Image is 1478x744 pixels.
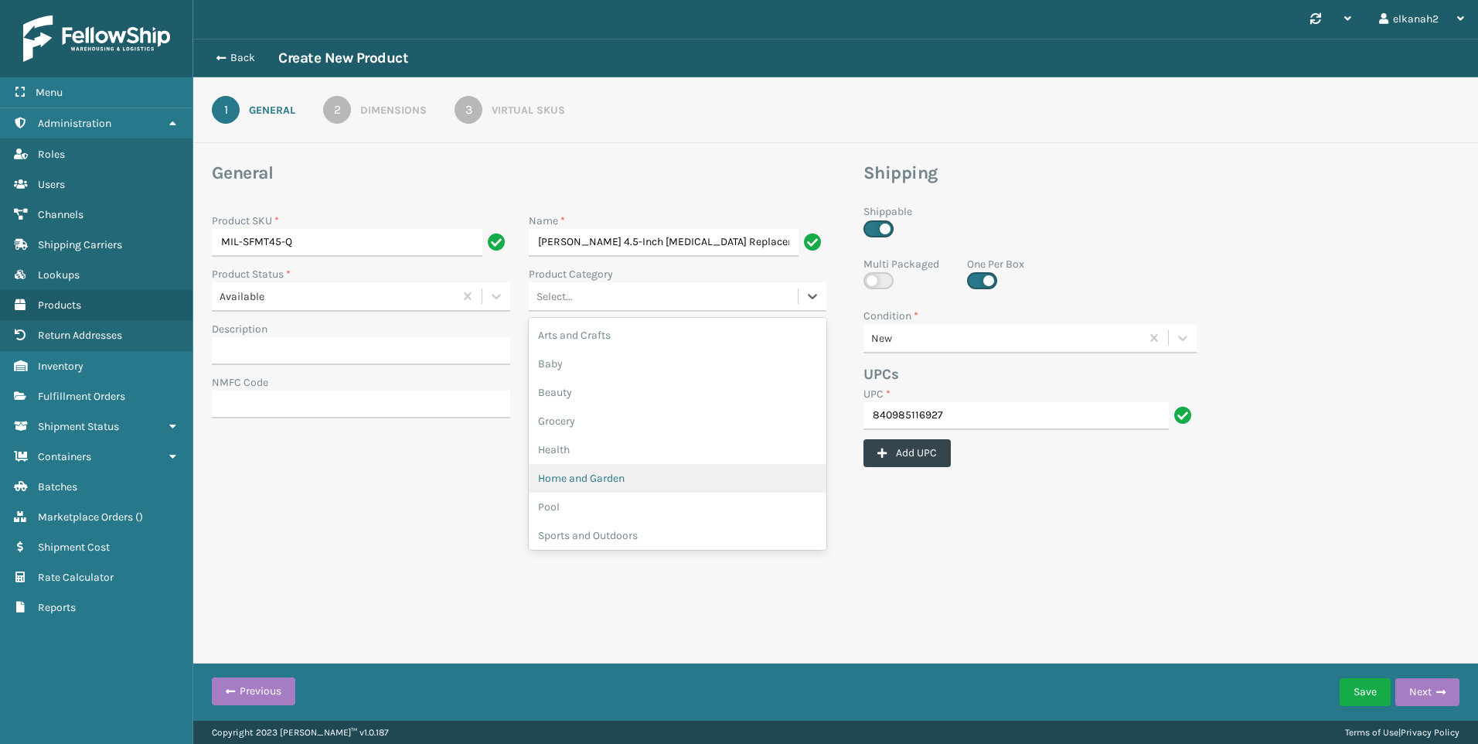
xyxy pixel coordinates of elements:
button: Next [1395,678,1459,706]
span: Fulfillment Orders [38,390,125,403]
button: Add UPC [863,439,951,467]
div: Sports and Outdoors [529,521,827,550]
span: Products [38,299,81,312]
button: Previous [212,677,295,705]
button: Back [207,51,278,65]
div: New [871,330,1142,346]
div: | [1345,721,1459,744]
label: Condition [863,308,918,324]
span: Administration [38,117,111,130]
div: Select... [536,288,573,305]
div: Beauty [529,378,827,407]
span: Return Addresses [38,329,122,342]
div: Home and Garden [529,464,827,493]
label: Shippable [863,203,912,220]
b: UPCs [863,366,899,383]
label: Product Category [529,266,613,282]
h3: Create New Product [278,49,408,67]
div: Available [220,288,455,305]
span: Channels [38,208,83,221]
span: Menu [36,86,63,99]
span: Inventory [38,360,83,373]
div: 3 [455,96,482,124]
span: Shipping Carriers [38,238,122,251]
span: Marketplace Orders [38,510,133,524]
a: Privacy Policy [1401,727,1459,738]
div: 2 [323,96,351,124]
p: Copyright 2023 [PERSON_NAME]™ v 1.0.187 [212,721,389,744]
h3: General [212,162,826,185]
div: Dimensions [360,102,427,118]
span: Users [38,178,65,191]
div: Arts and Crafts [529,321,827,350]
span: Lookups [38,268,80,282]
span: Batches [38,480,77,493]
label: Description [212,321,267,337]
span: Roles [38,148,65,161]
button: Save [1340,678,1391,706]
label: NMFC Code [212,374,268,391]
label: Product SKU [212,213,279,229]
span: Rate Calculator [38,571,114,584]
div: 1 [212,96,240,124]
span: Containers [38,450,91,463]
a: Terms of Use [1345,727,1398,738]
div: Grocery [529,407,827,435]
label: UPC [863,386,891,402]
label: One Per Box [967,256,1024,272]
span: Shipment Cost [38,541,110,554]
label: Product Status [212,266,291,282]
div: Virtual SKUs [492,102,565,118]
label: Multi Packaged [863,256,939,272]
img: logo [23,15,170,62]
h3: Shipping [863,162,1373,185]
label: Name [529,213,565,229]
div: General [249,102,295,118]
div: Baby [529,350,827,378]
span: Reports [38,601,76,614]
div: Health [529,435,827,464]
span: Shipment Status [38,420,119,433]
div: Pool [529,493,827,521]
span: ( ) [135,510,143,524]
